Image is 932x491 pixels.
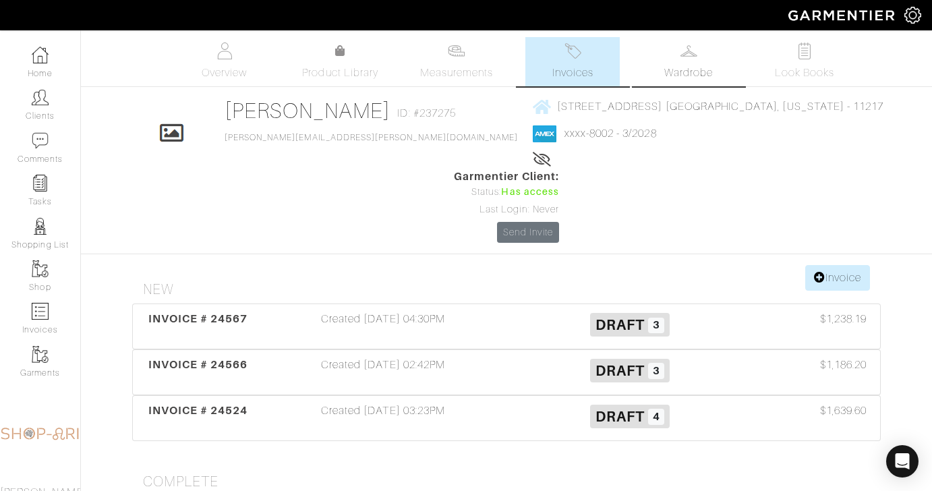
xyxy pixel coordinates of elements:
img: garments-icon-b7da505a4dc4fd61783c78ac3ca0ef83fa9d6f193b1c9dc38574b1d14d53ca28.png [32,260,49,277]
img: garments-icon-b7da505a4dc4fd61783c78ac3ca0ef83fa9d6f193b1c9dc38574b1d14d53ca28.png [32,346,49,363]
a: Look Books [757,37,852,86]
span: Look Books [775,65,835,81]
img: comment-icon-a0a6a9ef722e966f86d9cbdc48e553b5cf19dbc54f86b18d962a5391bc8f6eb6.png [32,132,49,149]
span: Draft [595,408,645,425]
a: Invoices [525,37,620,86]
img: dashboard-icon-dbcd8f5a0b271acd01030246c82b418ddd0df26cd7fceb0bd07c9910d44c42f6.png [32,47,49,63]
div: Created [DATE] 04:30PM [260,311,506,342]
span: $1,238.19 [820,311,867,327]
span: Overview [202,65,247,81]
span: [STREET_ADDRESS] [GEOGRAPHIC_DATA], [US_STATE] - 11217 [557,100,884,113]
div: Last Login: Never [454,202,559,217]
span: INVOICE # 24566 [148,358,248,371]
a: [PERSON_NAME][EMAIL_ADDRESS][PERSON_NAME][DOMAIN_NAME] [225,133,519,142]
span: $1,639.60 [820,403,867,419]
div: Created [DATE] 03:23PM [260,403,506,434]
a: INVOICE # 24524 Created [DATE] 03:23PM Draft 4 $1,639.60 [132,395,881,441]
span: Draft [595,316,645,333]
span: 3 [648,363,664,379]
span: INVOICE # 24567 [148,312,248,325]
a: Send Invite [497,222,559,243]
a: [STREET_ADDRESS] [GEOGRAPHIC_DATA], [US_STATE] - 11217 [533,98,884,115]
span: INVOICE # 24524 [148,404,248,417]
img: todo-9ac3debb85659649dc8f770b8b6100bb5dab4b48dedcbae339e5042a72dfd3cc.svg [796,42,813,59]
span: Product Library [302,65,378,81]
div: Open Intercom Messenger [886,445,919,478]
span: Draft [595,362,645,379]
img: clients-icon-6bae9207a08558b7cb47a8932f037763ab4055f8c8b6bfacd5dc20c3e0201464.png [32,89,49,106]
span: 3 [648,318,664,334]
h4: New [143,281,881,298]
img: stylists-icon-eb353228a002819b7ec25b43dbf5f0378dd9e0616d9560372ff212230b889e62.png [32,218,49,235]
img: gear-icon-white-bd11855cb880d31180b6d7d6211b90ccbf57a29d726f0c71d8c61bd08dd39cc2.png [904,7,921,24]
img: orders-icon-0abe47150d42831381b5fb84f609e132dff9fe21cb692f30cb5eec754e2cba89.png [32,303,49,320]
span: Wardrobe [664,65,713,81]
a: Product Library [293,43,388,81]
span: Has access [501,185,559,200]
a: Measurements [409,37,504,86]
a: INVOICE # 24567 Created [DATE] 04:30PM Draft 3 $1,238.19 [132,304,881,349]
span: $1,186.20 [820,357,867,373]
img: garmentier-logo-header-white-b43fb05a5012e4ada735d5af1a66efaba907eab6374d6393d1fbf88cb4ef424d.png [782,3,904,27]
span: ID: #237275 [397,105,456,121]
a: Invoice [805,265,870,291]
span: Garmentier Client: [454,169,559,185]
img: basicinfo-40fd8af6dae0f16599ec9e87c0ef1c0a1fdea2edbe929e3d69a839185d80c458.svg [216,42,233,59]
h4: Complete [143,473,881,490]
img: reminder-icon-8004d30b9f0a5d33ae49ab947aed9ed385cf756f9e5892f1edd6e32f2345188e.png [32,175,49,192]
div: Created [DATE] 02:42PM [260,357,506,388]
a: Wardrobe [641,37,736,86]
img: wardrobe-487a4870c1b7c33e795ec22d11cfc2ed9d08956e64fb3008fe2437562e282088.svg [680,42,697,59]
img: orders-27d20c2124de7fd6de4e0e44c1d41de31381a507db9b33961299e4e07d508b8c.svg [564,42,581,59]
div: Status: [454,185,559,200]
span: 4 [648,409,664,425]
img: measurements-466bbee1fd09ba9460f595b01e5d73f9e2bff037440d3c8f018324cb6cdf7a4a.svg [448,42,465,59]
a: [PERSON_NAME] [225,98,391,123]
a: Overview [177,37,272,86]
span: Invoices [552,65,593,81]
span: Measurements [420,65,494,81]
a: INVOICE # 24566 Created [DATE] 02:42PM Draft 3 $1,186.20 [132,349,881,395]
img: american_express-1200034d2e149cdf2cc7894a33a747db654cf6f8355cb502592f1d228b2ac700.png [533,125,556,142]
a: xxxx-8002 - 3/2028 [564,127,657,140]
